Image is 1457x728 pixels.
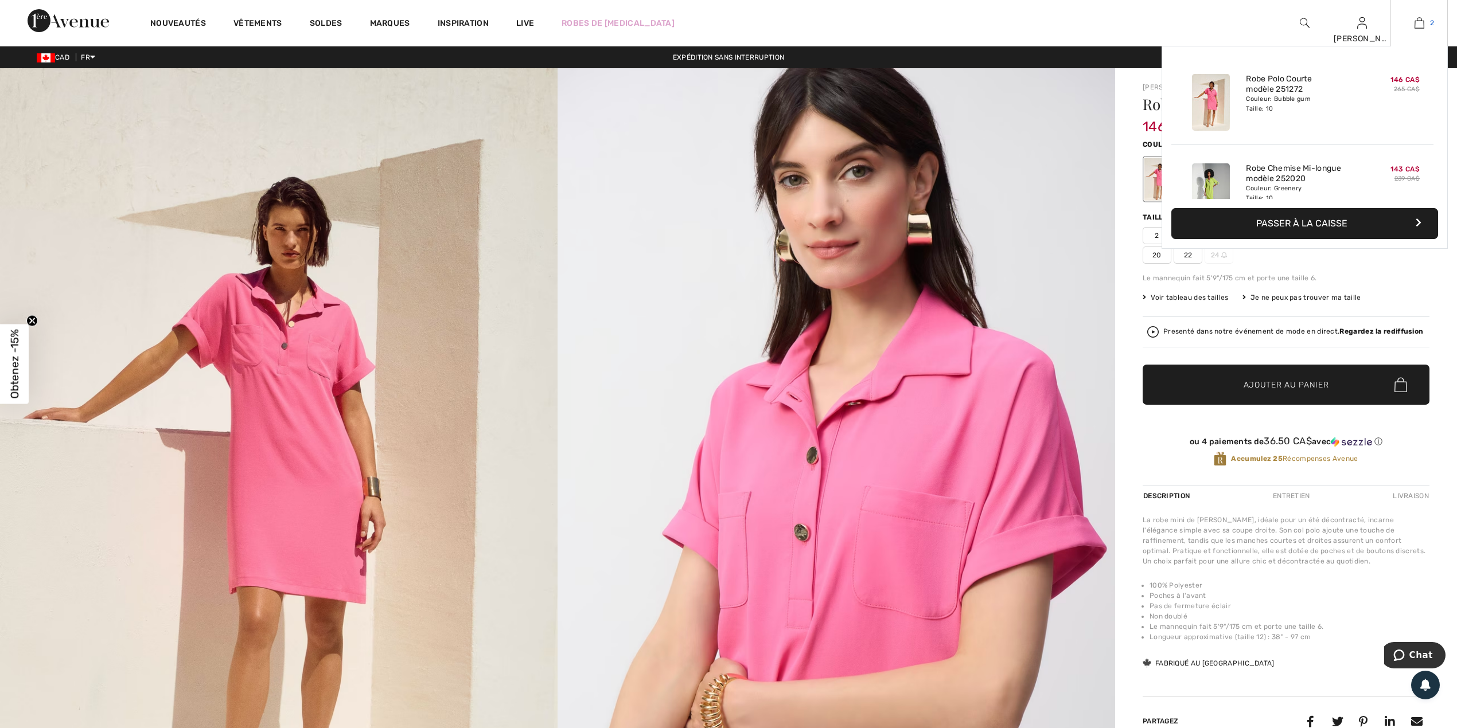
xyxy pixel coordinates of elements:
img: Robe Polo Courte modèle 251272 [1192,74,1230,131]
span: 143 CA$ [1390,165,1420,173]
span: 146 CA$ [1390,76,1420,84]
img: Sezzle [1331,437,1372,447]
s: 239 CA$ [1394,175,1420,182]
span: Récompenses Avenue [1231,453,1358,464]
li: 100% Polyester [1150,580,1429,590]
div: [PERSON_NAME] [1334,33,1390,45]
button: Close teaser [26,315,38,327]
span: Voir tableau des tailles [1143,292,1229,303]
div: Bubble gum [1144,158,1174,201]
li: Longueur approximative (taille 12) : 38" - 97 cm [1150,632,1429,642]
span: Ajouter au panier [1244,379,1329,391]
a: [PERSON_NAME] [1143,83,1200,91]
img: Mon panier [1415,16,1424,30]
div: Taille ([GEOGRAPHIC_DATA]/[GEOGRAPHIC_DATA]): [1143,212,1343,222]
div: ou 4 paiements de avec [1143,436,1429,447]
span: Obtenez -15% [8,330,21,399]
img: Bag.svg [1394,377,1407,392]
li: Le mannequin fait 5'9"/175 cm et porte une taille 6. [1150,621,1429,632]
strong: Accumulez 25 [1231,455,1283,463]
div: Livraison [1390,486,1429,506]
strong: Regardez la rediffusion [1339,327,1423,335]
div: Le mannequin fait 5'9"/175 cm et porte une taille 6. [1143,273,1429,283]
div: Couleur: Greenery Taille: 10 [1246,184,1359,202]
span: 2 [1143,227,1171,244]
span: 2 [1430,18,1434,28]
s: 265 CA$ [1394,85,1420,93]
iframe: Ouvre un widget dans lequel vous pouvez chatter avec l’un de nos agents [1384,642,1446,671]
h1: Robe polo courte Modèle 251272 [1143,97,1382,112]
div: La robe mini de [PERSON_NAME], idéale pour un été décontracté, incarne l'élégance simple avec sa ... [1143,515,1429,566]
a: Vêtements [233,18,282,30]
div: ou 4 paiements de36.50 CA$avecSezzle Cliquez pour en savoir plus sur Sezzle [1143,436,1429,451]
span: 146 CA$ [1143,107,1197,135]
div: Couleur: Bubble gum Taille: 10 [1246,95,1359,113]
img: 1ère Avenue [28,9,109,32]
span: 20 [1143,246,1171,264]
a: Nouveautés [150,18,206,30]
a: Live [516,17,534,29]
img: Canadian Dollar [37,53,55,62]
a: Robes de [MEDICAL_DATA] [562,17,675,29]
span: 36.50 CA$ [1264,435,1312,447]
img: Robe Chemise Mi-longue modèle 252020 [1192,163,1230,220]
span: Inspiration [438,18,489,30]
img: Regardez la rediffusion [1147,326,1159,338]
button: Passer à la caisse [1171,208,1438,239]
div: Description [1143,486,1193,506]
a: Se connecter [1357,17,1367,28]
li: Poches à l'avant [1150,590,1429,601]
a: Marques [370,18,410,30]
span: 22 [1174,246,1202,264]
a: 2 [1391,16,1447,30]
img: recherche [1300,16,1310,30]
span: CAD [37,53,74,61]
span: Couleur: [1143,140,1179,148]
span: Partagez [1143,717,1178,725]
div: Fabriqué au [GEOGRAPHIC_DATA] [1143,658,1275,668]
button: Ajouter au panier [1143,365,1429,405]
span: FR [81,53,95,61]
a: Soldes [310,18,342,30]
div: Je ne peux pas trouver ma taille [1242,292,1361,303]
a: Robe Polo Courte modèle 251272 [1246,74,1359,95]
li: Pas de fermeture éclair [1150,601,1429,611]
img: Récompenses Avenue [1214,451,1226,467]
img: Mes infos [1357,16,1367,30]
a: Robe Chemise Mi-longue modèle 252020 [1246,163,1359,184]
div: Presenté dans notre événement de mode en direct. [1163,328,1423,335]
img: ring-m.svg [1221,252,1227,258]
div: Entretien [1263,486,1320,506]
span: 24 [1205,246,1233,264]
li: Non doublé [1150,611,1429,621]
